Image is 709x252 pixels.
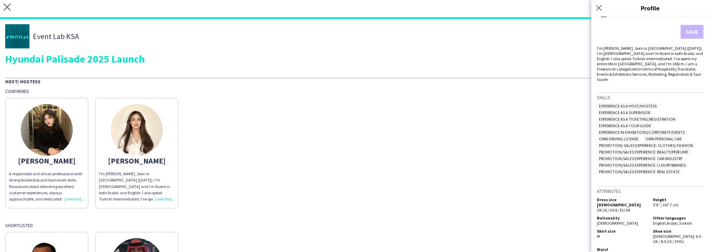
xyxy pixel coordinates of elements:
span: Experience as a Tour Guide [597,123,653,128]
div: I'm [PERSON_NAME] , born in [GEOGRAPHIC_DATA] ([DATE]). I'm [DEMOGRAPHIC_DATA] and I'm fluent in ... [597,46,703,82]
span: Promotion/ Sales Experience: Clothes/ Fashion [597,143,695,148]
span: UK 10 / US 6 / EU 38 [597,207,630,213]
h5: Nationality [597,215,647,221]
div: Host/ Hostess [5,78,704,85]
span: Promotion/Sales Experience: Beauty/Perfume [597,149,690,155]
img: thumb-3437edc9-acc6-49a4-b63a-33b450b50427.jpg [5,24,29,48]
div: Shortlisted [5,222,704,228]
img: thumb-685c6dd33f644.jpeg [21,104,73,156]
img: thumb-66b1e8f8832d0.jpeg [111,104,163,156]
h3: Skills [597,94,703,101]
h5: Shoe size [653,228,703,234]
span: [DEMOGRAPHIC_DATA]: 6.5 UK / 8.5 US / 39 EU [653,234,701,244]
span: Promotion/Sales Experience: Car Industry [597,156,684,161]
div: [PERSON_NAME] [99,158,174,164]
span: Event Lab KSA [33,33,79,39]
span: Promotion/Sales Experience: Real Estate [597,169,682,174]
span: Experience in Exhibitions/Corporate Events [597,130,687,135]
span: Experience as a Host/Hostess [597,103,659,109]
h3: Profile [591,3,709,12]
span: Experience as a Supervisor [597,110,652,115]
span: Turkish [679,221,692,226]
h5: Other languages [653,215,703,221]
h5: Height [653,197,703,202]
div: I'm [PERSON_NAME] , born in [GEOGRAPHIC_DATA] ([DATE]). I'm [DEMOGRAPHIC_DATA] and I'm fluent in ... [99,171,174,202]
h5: Waist [597,247,647,252]
span: Experience as a Ticketing/Registration [597,116,677,122]
span: 5'6" / 167.7 cm [653,202,679,207]
span: Promotion/Sales Experience: Luxury Brands [597,162,688,168]
span: Own Personal Car [643,136,683,141]
div: Hyundai Palisade 2025 Launch [5,54,704,64]
span: M [597,234,600,239]
span: Own Driving License [597,136,640,141]
div: Confirmed [5,88,704,94]
span: English , [653,221,667,226]
h5: Dress size [DEMOGRAPHIC_DATA] [597,197,647,207]
h5: Shirt size [597,228,647,234]
h3: Attributes [597,188,703,194]
span: Arabic , [667,221,679,226]
div: [PERSON_NAME] [9,158,84,164]
p: A responsible and driven professional with strong leadership and teamwork skills. Passionate abou... [9,171,84,202]
span: [DEMOGRAPHIC_DATA] [597,221,638,226]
